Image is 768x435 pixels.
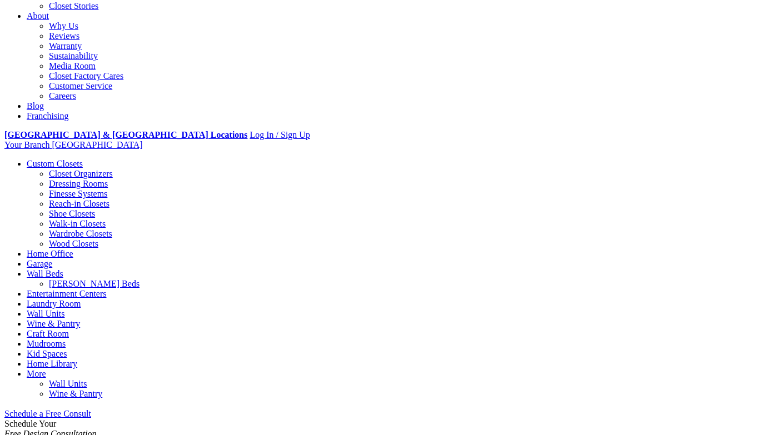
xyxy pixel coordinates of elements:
a: Closet Organizers [49,169,113,178]
a: Wall Units [27,309,64,318]
a: [PERSON_NAME] Beds [49,279,139,288]
a: Your Branch [GEOGRAPHIC_DATA] [4,140,143,149]
a: Why Us [49,21,78,31]
a: Custom Closets [27,159,83,168]
a: Wall Units [49,379,87,388]
a: Laundry Room [27,299,81,308]
a: Customer Service [49,81,112,91]
span: [GEOGRAPHIC_DATA] [52,140,142,149]
a: Log In / Sign Up [250,130,310,139]
a: Closet Factory Cares [49,71,123,81]
a: Wine & Pantry [27,319,80,328]
a: Blog [27,101,44,111]
a: Dressing Rooms [49,179,108,188]
a: Entertainment Centers [27,289,107,298]
a: Careers [49,91,76,101]
a: Shoe Closets [49,209,95,218]
a: Mudrooms [27,339,66,348]
a: Franchising [27,111,69,121]
a: Reviews [49,31,79,41]
a: Wardrobe Closets [49,229,112,238]
span: Your Branch [4,140,49,149]
a: Home Office [27,249,73,258]
a: Craft Room [49,399,91,408]
a: Warranty [49,41,82,51]
a: Home Library [27,359,77,368]
a: Wall Beds [27,269,63,278]
a: Closet Stories [49,1,98,11]
a: Wine & Pantry [49,389,102,398]
a: Wood Closets [49,239,98,248]
a: [GEOGRAPHIC_DATA] & [GEOGRAPHIC_DATA] Locations [4,130,247,139]
a: Walk-in Closets [49,219,106,228]
a: Sustainability [49,51,98,61]
a: Kid Spaces [27,349,67,358]
a: About [27,11,49,21]
a: Media Room [49,61,96,71]
a: More menu text will display only on big screen [27,369,46,378]
a: Reach-in Closets [49,199,109,208]
a: Finesse Systems [49,189,107,198]
a: Schedule a Free Consult (opens a dropdown menu) [4,409,91,418]
a: Garage [27,259,52,268]
a: Craft Room [27,329,69,338]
